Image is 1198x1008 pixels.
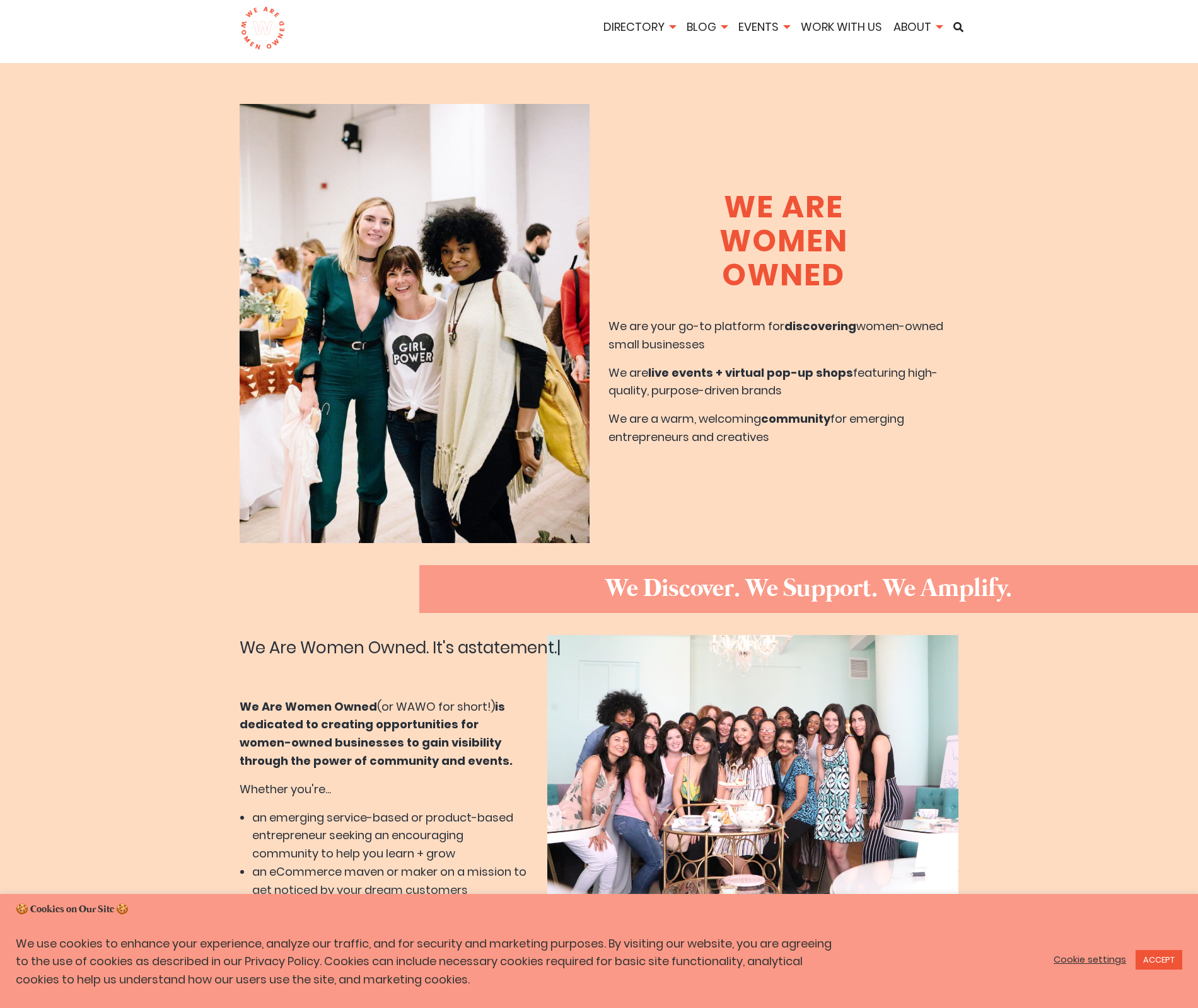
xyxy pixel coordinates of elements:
[682,19,731,35] a: Blog
[240,104,590,543] img: About We Are Women Owned
[240,699,377,714] b: We Are Women Owned
[761,411,830,427] b: community
[557,636,561,659] span: |
[734,18,794,38] li: Events
[547,635,958,909] img: Sisterhood group
[240,6,285,50] img: logo
[599,19,680,35] a: Directory
[648,365,853,381] b: live events + virtual pop-up shops
[599,18,680,38] li: Directory
[16,935,832,989] p: We use cookies to enhance your experience, analyze our traffic, and for security and marketing pu...
[714,190,852,292] h1: We Are Women Owned
[949,22,968,32] a: Search
[608,410,958,447] p: We are a warm, welcoming for emerging entrepreneurs and creatives
[796,19,887,35] a: Work With Us
[240,698,528,770] p: (or WAWO for short!)
[240,635,1198,661] h4: We Are Women Owned. It's a
[784,318,856,334] b: discovering
[252,863,528,900] li: an eCommerce maven or maker on a mission to get noticed by your dream customers
[240,781,528,799] p: Whether you're...
[608,318,958,354] p: We are your go-to platform for women-owned small businesses
[608,364,958,401] p: We are featuring high-quality, purpose-driven brands
[468,636,557,659] span: statement.
[682,18,731,38] li: Blog
[889,19,946,35] a: About
[16,903,1182,917] h5: 🍪 Cookies on Our Site 🍪
[1054,954,1126,965] a: Cookie settings
[1136,950,1182,970] a: ACCEPT
[252,809,528,863] li: an emerging service-based or product-based entrepreneur seeking an encouraging community to help ...
[889,18,946,38] li: About
[734,19,794,35] a: Events
[605,571,1012,607] h2: We Discover. We Support. We Amplify.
